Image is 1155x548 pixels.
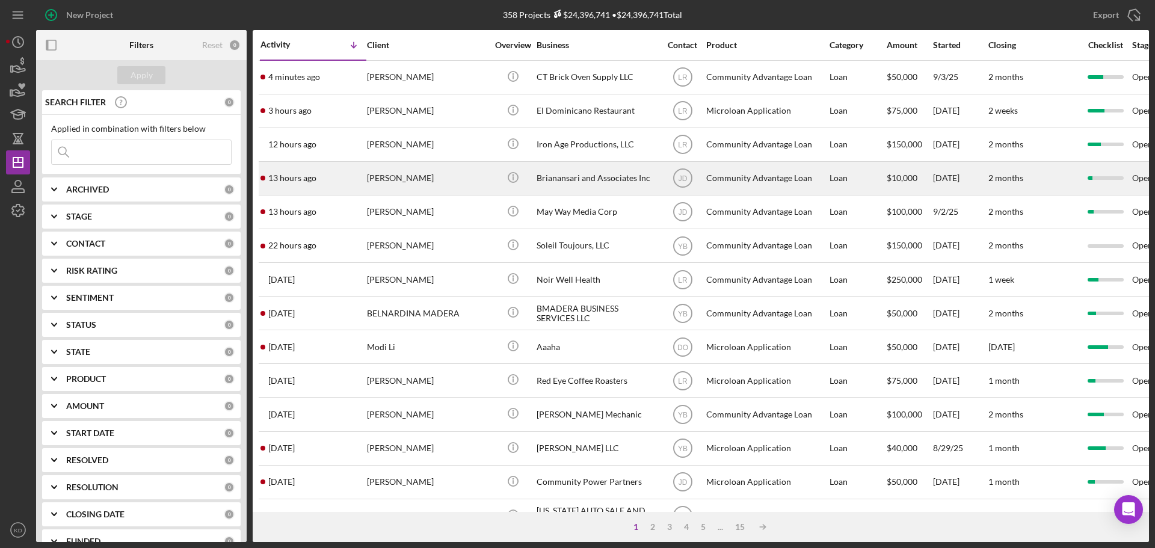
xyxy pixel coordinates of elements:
[1114,495,1143,524] div: Open Intercom Messenger
[887,240,922,250] span: $150,000
[224,292,235,303] div: 0
[988,40,1079,50] div: Closing
[933,162,987,194] div: [DATE]
[367,129,487,161] div: [PERSON_NAME]
[51,124,232,134] div: Applied in combination with filters below
[677,411,687,419] text: YB
[224,509,235,520] div: 0
[537,230,657,262] div: Soleil Toujours, LLC
[550,10,610,20] div: $24,396,741
[66,3,113,27] div: New Project
[268,511,295,520] time: 2025-09-16 00:09
[706,95,827,127] div: Microloan Application
[678,107,688,115] text: LR
[268,140,316,149] time: 2025-09-25 03:51
[537,433,657,464] div: [PERSON_NAME] LLC
[933,331,987,363] div: [DATE]
[268,342,295,352] time: 2025-09-23 01:33
[224,238,235,249] div: 0
[830,61,885,93] div: Loan
[830,95,885,127] div: Loan
[988,240,1023,250] time: 2 months
[887,443,917,453] span: $40,000
[830,500,885,532] div: Loan
[988,510,1020,520] time: 1 month
[887,510,917,520] span: $75,000
[224,482,235,493] div: 0
[660,40,705,50] div: Contact
[131,66,153,84] div: Apply
[367,95,487,127] div: [PERSON_NAME]
[66,455,108,465] b: RESOLVED
[66,320,96,330] b: STATUS
[677,343,688,351] text: DO
[933,263,987,295] div: [DATE]
[268,275,295,285] time: 2025-09-24 14:15
[224,97,235,108] div: 0
[129,40,153,50] b: Filters
[537,95,657,127] div: El Dominicano Restaurant
[367,466,487,498] div: [PERSON_NAME]
[66,266,117,276] b: RISK RATING
[627,522,644,532] div: 1
[66,212,92,221] b: STAGE
[677,242,687,250] text: YB
[830,331,885,363] div: Loan
[6,518,30,542] button: KD
[367,433,487,464] div: [PERSON_NAME]
[988,105,1018,115] time: 2 weeks
[224,428,235,439] div: 0
[202,40,223,50] div: Reset
[537,466,657,498] div: Community Power Partners
[229,39,241,51] div: 0
[830,297,885,329] div: Loan
[887,139,922,149] span: $150,000
[887,105,917,115] span: $75,000
[537,297,657,329] div: BMADERA BUSINESS SERVICES LLC
[887,206,922,217] span: $100,000
[887,308,917,318] span: $50,000
[66,482,119,492] b: RESOLUTION
[988,342,1015,352] time: [DATE]
[830,466,885,498] div: Loan
[268,241,316,250] time: 2025-09-24 18:03
[268,72,320,82] time: 2025-09-25 15:56
[988,308,1023,318] time: 2 months
[988,206,1023,217] time: 2 months
[706,230,827,262] div: Community Advantage Loan
[830,196,885,228] div: Loan
[367,365,487,396] div: [PERSON_NAME]
[66,428,114,438] b: START DATE
[224,184,235,195] div: 0
[706,331,827,363] div: Microloan Application
[933,466,987,498] div: [DATE]
[367,297,487,329] div: BELNARDINA MADERA
[268,173,316,183] time: 2025-09-25 03:10
[988,476,1020,487] time: 1 month
[14,527,22,534] text: KD
[224,319,235,330] div: 0
[706,263,827,295] div: Community Advantage Loan
[224,401,235,411] div: 0
[224,346,235,357] div: 0
[367,263,487,295] div: [PERSON_NAME]
[706,297,827,329] div: Community Advantage Loan
[830,129,885,161] div: Loan
[706,129,827,161] div: Community Advantage Loan
[66,510,125,519] b: CLOSING DATE
[66,293,114,303] b: SENTIMENT
[537,331,657,363] div: Aaaha
[367,40,487,50] div: Client
[367,331,487,363] div: Modi Li
[933,433,987,464] div: 8/29/25
[830,230,885,262] div: Loan
[988,72,1023,82] time: 2 months
[537,365,657,396] div: Red Eye Coffee Roasters
[706,40,827,50] div: Product
[706,398,827,430] div: Community Advantage Loan
[268,376,295,386] time: 2025-09-21 01:19
[537,196,657,228] div: May Way Media Corp
[830,433,885,464] div: Loan
[224,374,235,384] div: 0
[367,162,487,194] div: [PERSON_NAME]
